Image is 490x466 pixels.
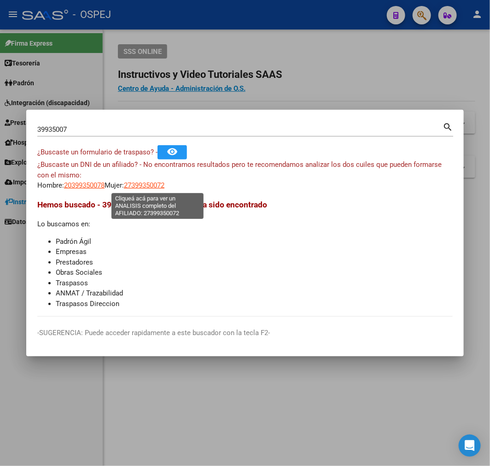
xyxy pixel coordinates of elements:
[56,257,453,268] li: Prestadores
[37,148,157,156] span: ¿Buscaste un formulario de traspaso? -
[37,200,267,209] span: Hemos buscado - 39935007 - y el mismo no ha sido encontrado
[56,267,453,278] li: Obras Sociales
[37,328,453,338] p: -SUGERENCIA: Puede acceder rapidamente a este buscador con la tecla F2-
[37,160,442,179] span: ¿Buscaste un DNI de un afiliado? - No encontramos resultados pero te recomendamos analizar los do...
[56,299,453,309] li: Traspasos Direccion
[56,278,453,289] li: Traspasos
[56,288,453,299] li: ANMAT / Trazabilidad
[37,159,453,191] div: Hombre: Mujer:
[64,181,105,189] span: 20399350078
[56,236,453,247] li: Padrón Ágil
[56,247,453,257] li: Empresas
[167,146,178,157] mat-icon: remove_red_eye
[124,181,164,189] span: 27399350072
[459,435,481,457] div: Open Intercom Messenger
[443,121,453,132] mat-icon: search
[37,199,453,309] div: Lo buscamos en:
